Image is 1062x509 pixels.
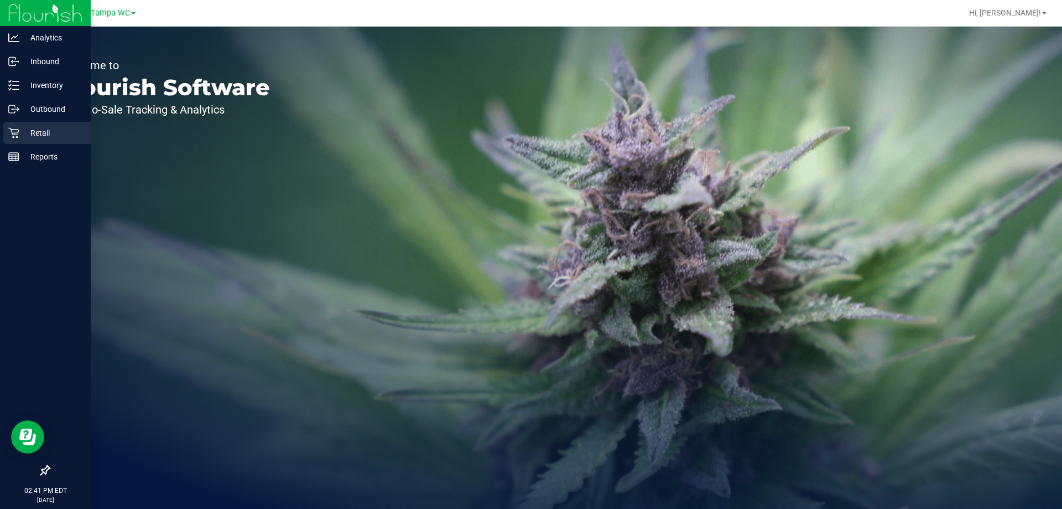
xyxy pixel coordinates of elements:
[8,56,19,67] inline-svg: Inbound
[19,102,86,116] p: Outbound
[60,76,270,99] p: Flourish Software
[5,486,86,496] p: 02:41 PM EDT
[19,31,86,44] p: Analytics
[19,150,86,163] p: Reports
[8,32,19,43] inline-svg: Analytics
[19,79,86,92] p: Inventory
[8,80,19,91] inline-svg: Inventory
[60,60,270,71] p: Welcome to
[11,420,44,454] iframe: Resource center
[969,8,1041,17] span: Hi, [PERSON_NAME]!
[19,126,86,140] p: Retail
[5,496,86,504] p: [DATE]
[19,55,86,68] p: Inbound
[8,127,19,138] inline-svg: Retail
[8,151,19,162] inline-svg: Reports
[91,8,130,18] span: Tampa WC
[60,104,270,115] p: Seed-to-Sale Tracking & Analytics
[8,104,19,115] inline-svg: Outbound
